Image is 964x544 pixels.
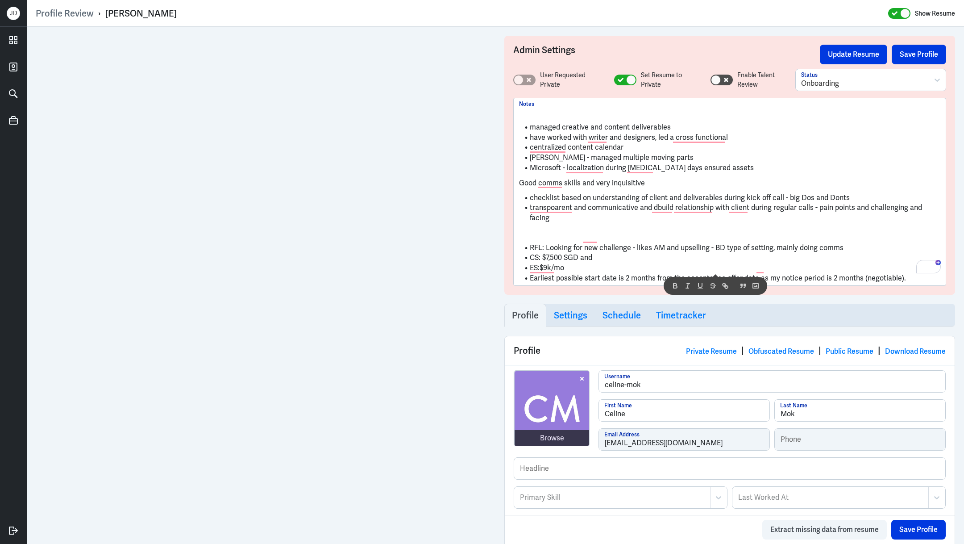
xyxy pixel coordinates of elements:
li: [PERSON_NAME] - managed multiple moving parts [519,153,940,163]
li: checklist based on understanding of client and deliverables during kick off call - big Dos and Donts [519,193,940,203]
input: Phone [775,429,945,450]
h3: Timetracker [656,310,706,321]
li: have worked with writer and designers, led a cross functional [519,133,940,143]
label: Show Resume [915,8,955,19]
a: Download Resume [885,347,946,356]
button: Save Profile [891,520,946,540]
li: managed creative and content deliverables [519,122,940,133]
label: User Requested Private [540,71,605,89]
input: Email Address [599,429,769,450]
div: Browse [540,433,564,444]
input: Username [599,371,945,392]
li: Microsoft - localization during [MEDICAL_DATA] days ensured assets [519,163,940,173]
p: › [94,8,105,19]
h3: Profile [512,310,539,321]
a: Profile Review [36,8,94,19]
li: transpoarent and communicative and dbuild relationship with client during regular calls - pain po... [519,203,940,223]
li: Earliest possible start date is 2 months from the acceptance offer date as my notice period is 2 ... [519,273,940,284]
img: avatar.jpg [515,371,590,446]
div: | | | [686,344,946,357]
li: ES:$9k/mo [519,263,940,273]
p: Good comms skills and very inquisitive [519,178,940,188]
div: J D [7,7,20,20]
button: Save Profile [892,45,946,64]
a: Obfuscated Resume [748,347,814,356]
li: centralized content calendar [519,142,940,153]
label: Enable Talent Review [737,71,795,89]
input: Headline [514,458,945,479]
a: Private Resume [686,347,737,356]
h3: Schedule [602,310,641,321]
div: To enrich screen reader interactions, please activate Accessibility in Grammarly extension settings [519,107,940,284]
h3: Settings [554,310,587,321]
a: Public Resume [826,347,873,356]
h3: Admin Settings [513,45,820,64]
div: Profile [505,336,955,365]
button: Update Resume [820,45,887,64]
div: [PERSON_NAME] [105,8,177,19]
li: RFL: Looking for new challenge - likes AM and upselling - BD type of setting, mainly doing comms [519,243,940,253]
button: Extract missing data from resume [762,520,887,540]
iframe: https://ppcdn.hiredigital.com/register/7f9b3062/resumes/549716217/Celine_Mok_Jing_Ru_CV.pdf?Expir... [36,36,486,535]
li: CS: $7,500 SGD and [519,253,940,263]
input: Last Name [775,400,945,421]
label: Set Resume to Private [641,71,702,89]
input: First Name [599,400,769,421]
